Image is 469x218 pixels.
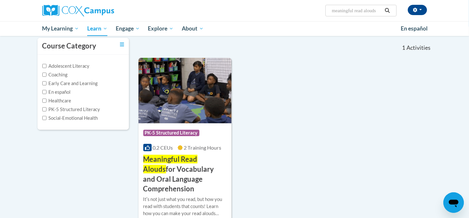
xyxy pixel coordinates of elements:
img: Cox Campus [42,5,114,16]
label: Healthcare [42,97,71,104]
div: Itʹs not just what you read, but how you read with students that counts! Learn how you can make y... [143,196,227,217]
iframe: Button to launch messaging window [443,192,464,213]
input: Checkbox for Options [42,81,46,85]
span: Learn [87,25,107,32]
button: Account Settings [408,5,427,15]
span: About [182,25,204,32]
button: Search [382,7,392,14]
div: Main menu [33,21,437,36]
label: En español [42,89,71,96]
input: Checkbox for Options [42,116,46,120]
input: Checkbox for Options [42,90,46,94]
img: Course Logo [138,58,232,123]
a: My Learning [38,21,83,36]
span: 2 Training Hours [184,144,221,151]
span: 0.2 CEUs [153,144,173,151]
a: En español [397,22,432,35]
span: Activities [406,44,431,51]
a: Learn [83,21,112,36]
input: Search Courses [331,7,382,14]
span: 1 [402,44,405,51]
label: Early Care and Learning [42,80,98,87]
a: Cox Campus [42,5,164,16]
span: Meaningful Read Alouds [143,155,197,173]
input: Checkbox for Options [42,107,46,111]
h3: for Vocabulary and Oral Language Comprehension [143,154,227,194]
a: Explore [144,21,178,36]
span: Explore [148,25,173,32]
label: Adolescent Literacy [42,63,90,70]
input: Checkbox for Options [42,64,46,68]
a: Engage [112,21,144,36]
a: Toggle collapse [120,41,124,48]
span: PK-5 Structured Literacy [143,130,199,136]
span: Engage [116,25,140,32]
span: My Learning [42,25,79,32]
input: Checkbox for Options [42,99,46,103]
input: Checkbox for Options [42,73,46,77]
h3: Course Category [42,41,96,51]
a: About [178,21,208,36]
span: En español [401,25,428,32]
label: Coaching [42,71,68,78]
label: PK-5 Structured Literacy [42,106,100,113]
label: Social-Emotional Health [42,115,98,122]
